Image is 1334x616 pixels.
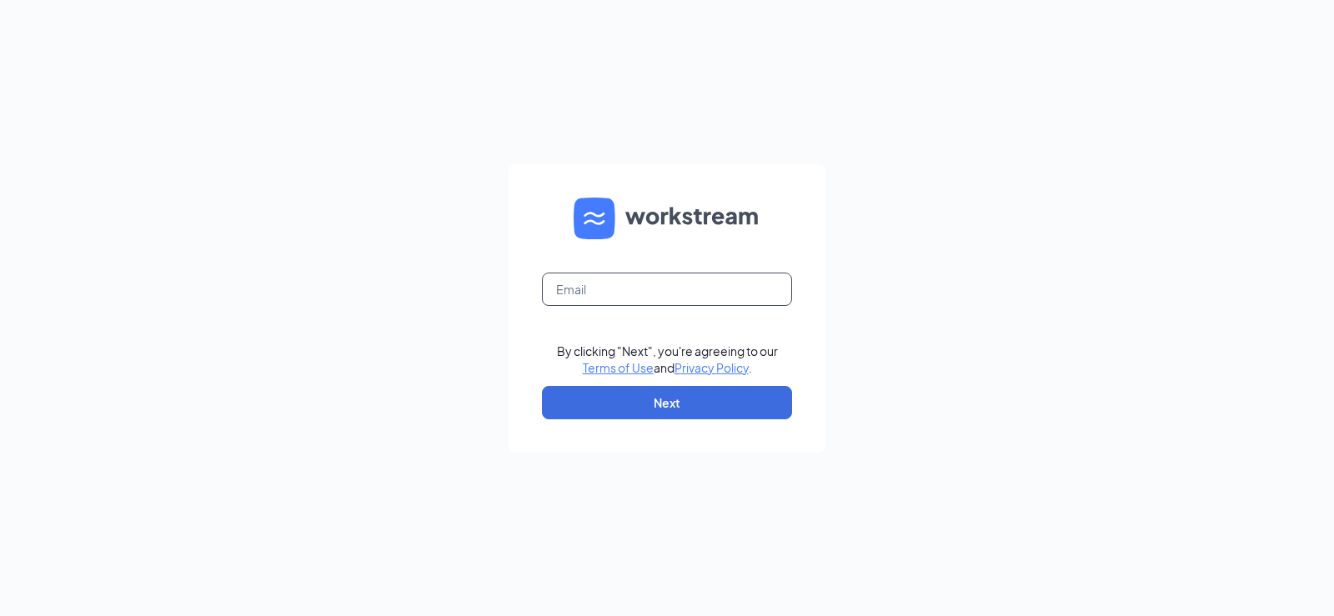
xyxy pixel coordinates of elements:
a: Privacy Policy [675,360,749,375]
input: Email [542,273,792,306]
button: Next [542,386,792,419]
img: WS logo and Workstream text [574,198,760,239]
div: By clicking "Next", you're agreeing to our and . [557,343,778,376]
a: Terms of Use [583,360,654,375]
